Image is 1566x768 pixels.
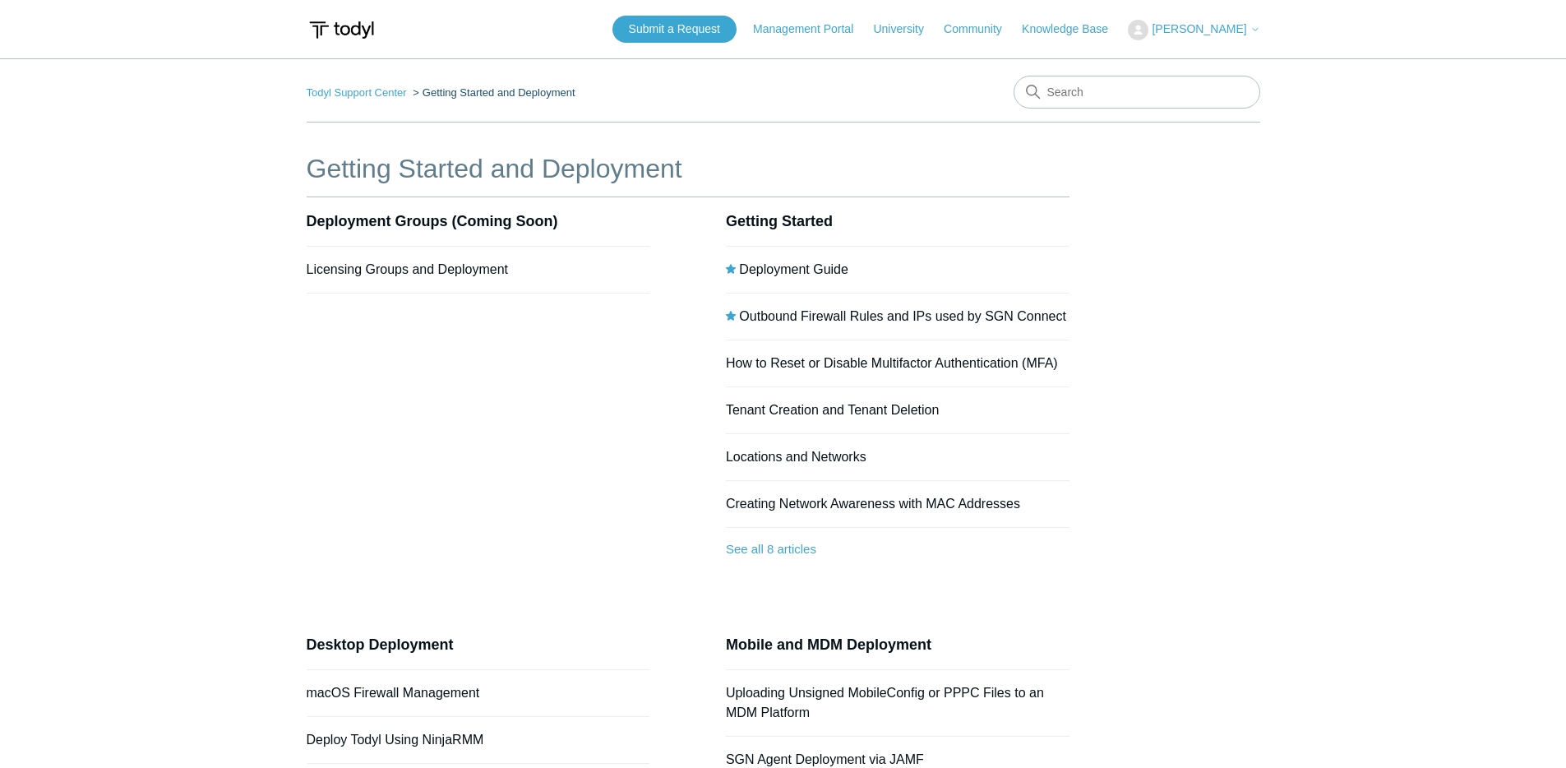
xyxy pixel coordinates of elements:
a: Creating Network Awareness with MAC Addresses [726,497,1020,511]
a: Deployment Guide [739,262,848,276]
svg: Promoted article [726,264,736,274]
a: Deployment Groups (Coming Soon) [307,213,558,229]
svg: Promoted article [726,311,736,321]
a: Management Portal [753,21,870,38]
a: Tenant Creation and Tenant Deletion [726,403,939,417]
li: Getting Started and Deployment [409,86,575,99]
a: Todyl Support Center [307,86,407,99]
span: [PERSON_NAME] [1152,22,1246,35]
img: Todyl Support Center Help Center home page [307,15,376,45]
a: Community [944,21,1019,38]
a: Getting Started [726,213,833,229]
input: Search [1014,76,1260,109]
a: Licensing Groups and Deployment [307,262,508,276]
a: University [873,21,940,38]
a: SGN Agent Deployment via JAMF [726,752,924,766]
a: Deploy Todyl Using NinjaRMM [307,733,484,747]
a: How to Reset or Disable Multifactor Authentication (MFA) [726,356,1058,370]
h1: Getting Started and Deployment [307,149,1069,188]
a: Uploading Unsigned MobileConfig or PPPC Files to an MDM Platform [726,686,1044,719]
a: Desktop Deployment [307,636,454,653]
a: macOS Firewall Management [307,686,480,700]
a: See all 8 articles [726,528,1069,571]
li: Todyl Support Center [307,86,410,99]
a: Knowledge Base [1022,21,1125,38]
a: Outbound Firewall Rules and IPs used by SGN Connect [739,309,1066,323]
a: Locations and Networks [726,450,866,464]
a: Submit a Request [612,16,737,43]
a: Mobile and MDM Deployment [726,636,931,653]
button: [PERSON_NAME] [1128,20,1259,40]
